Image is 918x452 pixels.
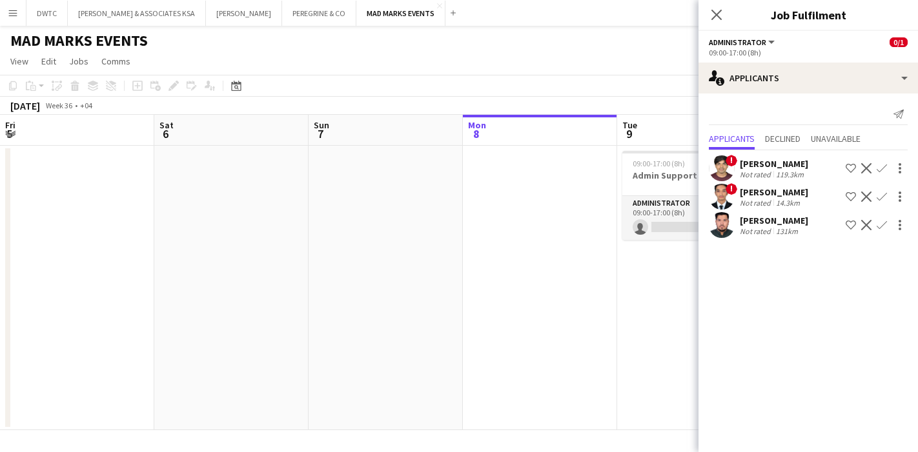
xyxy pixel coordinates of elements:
div: [PERSON_NAME] [740,215,808,226]
span: Declined [765,134,801,143]
button: [PERSON_NAME] [206,1,282,26]
button: Administrator [709,37,777,47]
button: PEREGRINE & CO [282,1,356,26]
span: 8 [466,126,486,141]
span: Mon [468,119,486,131]
div: Not rated [740,198,773,208]
a: Jobs [64,53,94,70]
a: Edit [36,53,61,70]
div: 09:00-17:00 (8h) [709,48,908,57]
span: 6 [158,126,174,141]
span: 5 [3,126,15,141]
span: Sat [159,119,174,131]
span: ! [726,183,737,195]
div: [DATE] [10,99,40,112]
span: View [10,55,28,67]
a: View [5,53,34,70]
span: 9 [620,126,637,141]
span: Tue [622,119,637,131]
span: Sun [314,119,329,131]
span: Applicants [709,134,755,143]
div: +04 [80,101,92,110]
div: Not rated [740,170,773,179]
span: 09:00-17:00 (8h) [633,159,685,168]
span: Administrator [709,37,766,47]
span: ! [726,155,737,166]
app-job-card: 09:00-17:00 (8h)0/1Admin Support1 RoleAdministrator3A0/109:00-17:00 (8h) [622,151,767,240]
div: 119.3km [773,170,806,179]
button: MAD MARKS EVENTS [356,1,445,26]
h1: MAD MARKS EVENTS [10,31,148,50]
a: Comms [96,53,136,70]
div: 14.3km [773,198,802,208]
div: Applicants [699,63,918,93]
div: 131km [773,226,801,236]
span: 0/1 [890,37,908,47]
div: [PERSON_NAME] [740,158,808,170]
h3: Job Fulfilment [699,6,918,23]
button: [PERSON_NAME] & ASSOCIATES KSA [68,1,206,26]
h3: Admin Support [622,170,767,181]
span: 7 [312,126,329,141]
span: Comms [101,55,130,67]
span: Jobs [69,55,88,67]
span: Week 36 [43,101,75,110]
span: Edit [41,55,56,67]
app-card-role: Administrator3A0/109:00-17:00 (8h) [622,196,767,240]
button: DWTC [26,1,68,26]
span: Fri [5,119,15,131]
span: Unavailable [811,134,861,143]
div: [PERSON_NAME] [740,186,808,198]
div: Not rated [740,226,773,236]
